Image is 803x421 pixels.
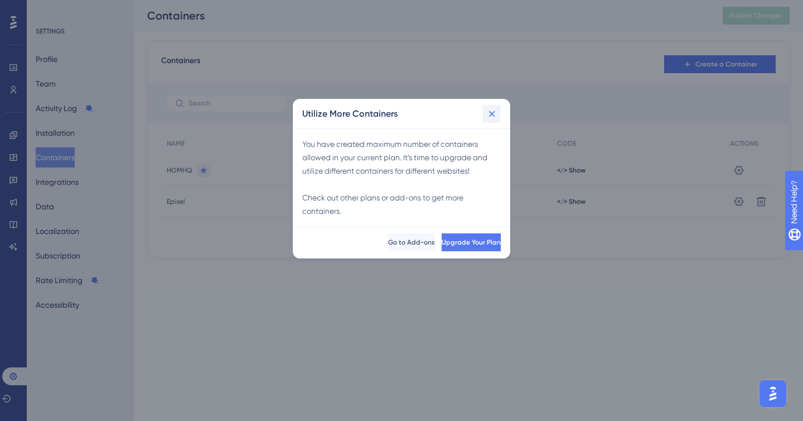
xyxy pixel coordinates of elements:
span: Upgrade Your Plan [442,238,501,247]
div: You have created maximum number of containers allowed in your current plan. It’s time to upgrade ... [302,137,501,218]
span: Go to Add-ons [388,238,435,247]
h2: Utilize More Containers [302,107,398,121]
iframe: UserGuiding AI Assistant Launcher [756,377,790,410]
span: Need Help? [26,3,70,16]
